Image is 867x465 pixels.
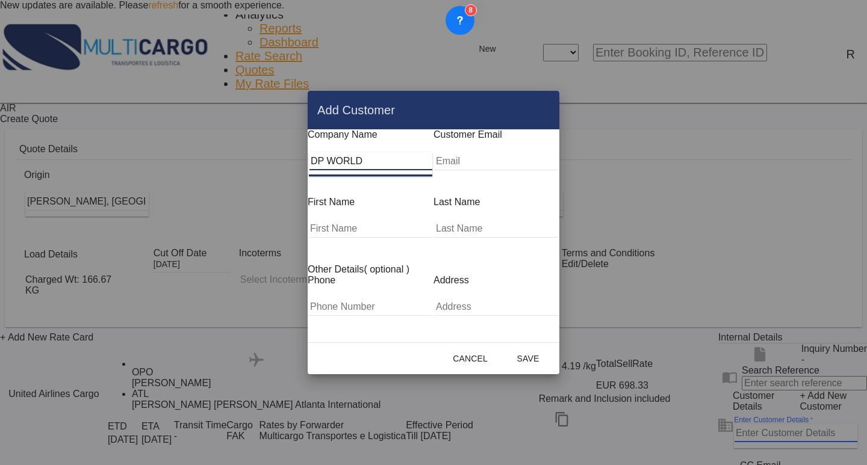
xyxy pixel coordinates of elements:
span: Customer Email [433,129,502,140]
md-icon: icon-close [535,103,550,117]
input: Email [435,152,558,170]
input: Company [309,152,432,170]
button: Cancel [444,348,497,369]
span: Add [317,103,339,117]
input: Address [435,298,558,316]
span: Customer [343,103,396,117]
input: First Name [309,220,432,238]
span: Phone [308,275,335,285]
span: First Name [308,197,355,207]
span: Company Name [308,129,378,140]
div: Other Details [308,264,433,275]
span: Address [433,275,469,285]
md-dialog: Add Customer Company ... [308,91,559,374]
button: icon-close [530,98,555,122]
span: Last Name [433,197,480,207]
button: Save [502,348,555,369]
span: ( optional ) [364,264,409,274]
input: Phone Number [309,298,432,316]
input: Last Name [435,220,558,238]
